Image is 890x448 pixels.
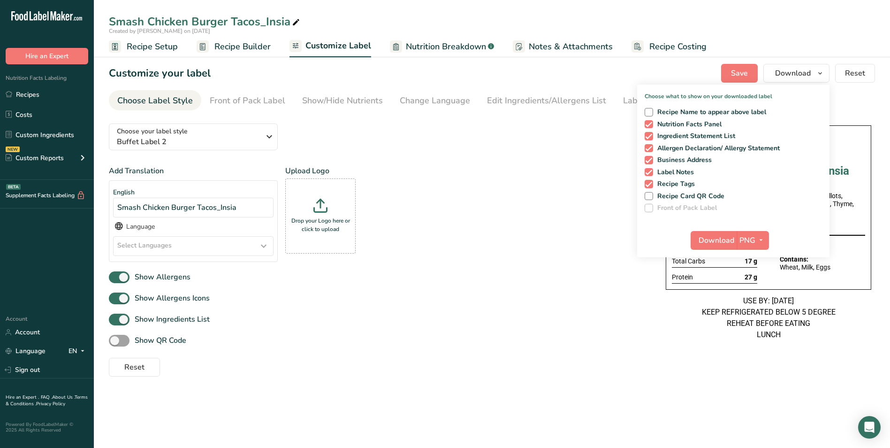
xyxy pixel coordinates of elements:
div: Edit Ingredients/Allergens List [487,94,606,107]
span: Protein [672,273,693,281]
span: Reset [124,362,145,373]
span: Notes & Attachments [529,40,613,53]
button: PNG [737,231,769,250]
button: Download [691,231,737,250]
button: Save [721,64,758,83]
a: Terms & Conditions . [6,394,88,407]
span: Show Ingredients List [129,314,210,325]
div: Powered By FoodLabelMaker © 2025 All Rights Reserved [6,422,88,433]
div: Front of Pack Label [210,94,285,107]
span: 17 g [745,257,757,265]
p: Drop your Logo here or click to upload [288,216,353,233]
span: Choose your label style [117,126,188,136]
div: Label Extra Info [623,94,685,107]
div: Smash Chicken Burger Tacos_Insia [109,13,302,30]
span: Show QR Code [129,335,186,346]
span: Nutrition Facts Panel [653,120,722,129]
a: About Us . [52,394,75,401]
a: Recipe Builder [197,36,271,57]
div: Upload Logo [285,165,356,254]
div: Choose Label Style [117,94,193,107]
span: Download [699,235,734,246]
div: NEW [6,147,20,152]
div: Change Language [400,94,470,107]
div: USE BY: [DATE] KEEP REFRIGERATED BELOW 5 DEGREE REHEAT BEFORE EATING LUNCH [666,295,871,340]
a: Hire an Expert . [6,394,39,401]
div: Show/Hide Nutrients [302,94,383,107]
div: Language [113,221,274,232]
h1: Customize your label [109,66,211,81]
a: Recipe Setup [109,36,178,57]
span: PNG [739,235,755,246]
span: Recipe Tags [653,180,695,188]
a: Customize Label [289,35,371,58]
div: BETA [6,184,21,190]
span: Allergen Declaration/ Allergy Statement [653,144,780,153]
button: Hire an Expert [6,48,88,64]
button: Choose your label style Buffet Label 2 [109,124,278,150]
span: English [113,188,135,197]
button: Download [763,64,829,83]
span: Show Allergens Icons [129,293,210,304]
span: Label Notes [653,168,694,177]
span: Download [775,68,811,79]
span: Recipe Card QR Code [653,192,725,201]
div: EN [68,346,88,357]
span: Front of Pack Label [653,204,717,212]
span: Created by [PERSON_NAME] on [DATE] [109,27,210,35]
div: Smash Chicken Burger Tacos_Insia [113,198,274,217]
span: Business Address [653,156,712,164]
button: Reset [835,64,875,83]
p: Choose what to show on your downloaded label [637,85,829,100]
div: Wheat, Milk, Eggs [780,263,865,271]
a: Nutrition Breakdown [390,36,494,57]
a: FAQ . [41,394,52,401]
span: Buffet Label 2 [117,136,260,147]
span: Nutrition Breakdown [406,40,486,53]
span: Customize Label [305,39,371,52]
span: Ingredient Statement List [653,132,736,140]
span: 27 g [745,273,757,281]
span: Recipe Name to appear above label [653,108,767,116]
span: Recipe Costing [649,40,707,53]
span: Recipe Builder [214,40,271,53]
div: Custom Reports [6,153,64,163]
span: Reset [845,68,865,79]
div: Add Translation [109,165,278,262]
span: Recipe Setup [127,40,178,53]
button: Reset [109,358,160,377]
span: Show Allergens [129,271,190,283]
span: Save [731,68,748,79]
span: Contains: [780,255,808,263]
div: Select Languages [114,237,273,255]
a: Language [6,343,46,359]
div: Open Intercom Messenger [858,416,881,439]
a: Privacy Policy [36,401,65,407]
a: Notes & Attachments [513,36,613,57]
a: Recipe Costing [631,36,707,57]
span: Total Carbs [672,257,705,265]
